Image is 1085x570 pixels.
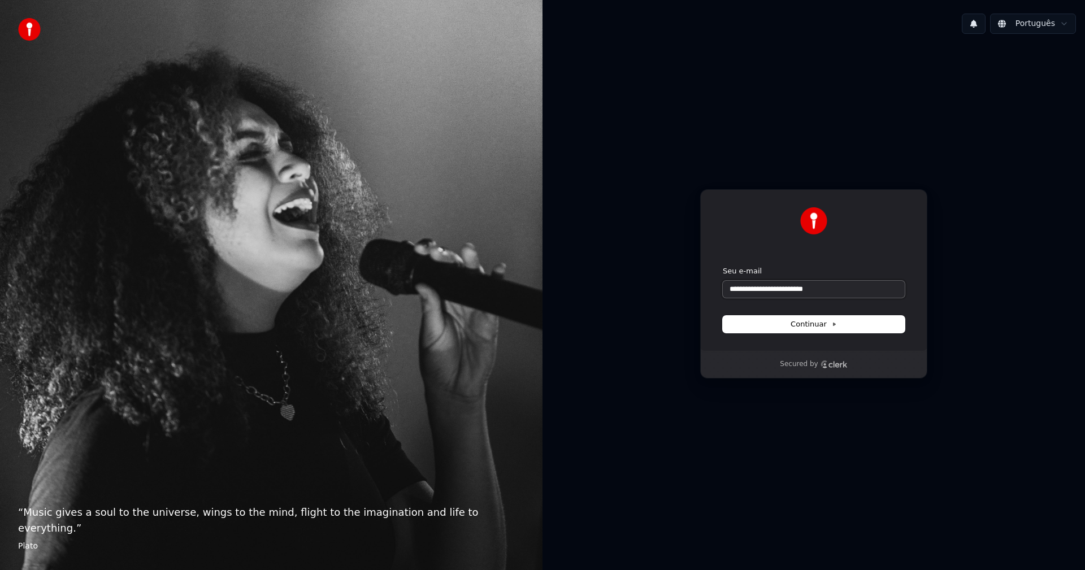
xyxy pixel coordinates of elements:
img: Youka [800,207,827,234]
footer: Plato [18,541,524,552]
p: Secured by [780,360,818,369]
p: “ Music gives a soul to the universe, wings to the mind, flight to the imagination and life to ev... [18,504,524,536]
span: Continuar [791,319,837,329]
button: Continuar [723,316,905,333]
label: Seu e-mail [723,266,762,276]
img: youka [18,18,41,41]
a: Clerk logo [821,360,848,368]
